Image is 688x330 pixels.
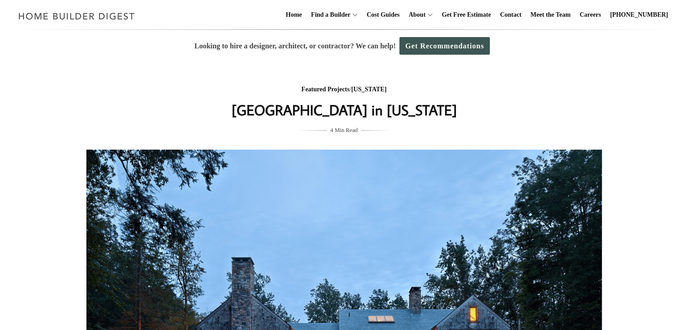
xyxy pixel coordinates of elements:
a: About [405,0,425,29]
span: 4 Min Read [330,125,357,135]
a: Home [282,0,306,29]
a: Featured Projects [301,86,349,93]
a: Meet the Team [527,0,574,29]
a: [PHONE_NUMBER] [607,0,672,29]
a: [US_STATE] [351,86,387,93]
a: Find a Builder [308,0,351,29]
a: Get Free Estimate [438,0,495,29]
a: Contact [496,0,525,29]
h1: [GEOGRAPHIC_DATA] in [US_STATE] [164,99,525,121]
a: Get Recommendations [399,37,490,55]
img: Home Builder Digest [14,7,139,25]
a: Careers [576,0,605,29]
div: / [164,84,525,95]
a: Cost Guides [363,0,403,29]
